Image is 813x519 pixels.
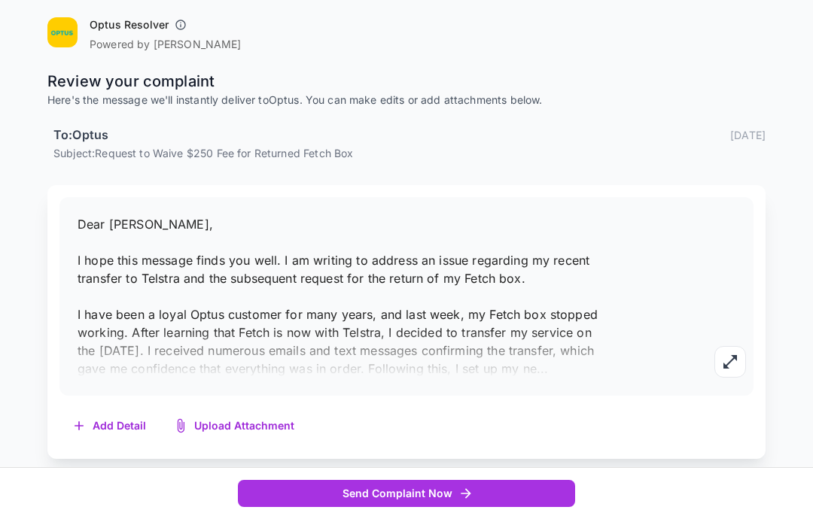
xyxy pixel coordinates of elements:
p: Here's the message we'll instantly deliver to Optus . You can make edits or add attachments below. [47,93,766,108]
button: Upload Attachment [161,411,309,442]
p: Review your complaint [47,70,766,93]
h6: Optus Resolver [90,17,169,32]
span: Dear [PERSON_NAME], I hope this message finds you well. I am writing to address an issue regardin... [78,217,598,376]
p: Powered by [PERSON_NAME] [90,37,242,52]
img: Optus [47,17,78,47]
p: [DATE] [730,127,766,143]
p: Subject: Request to Waive $250 Fee for Returned Fetch Box [53,145,766,161]
button: Send Complaint Now [238,480,575,508]
h6: To: Optus [53,126,108,145]
span: ... [537,361,548,376]
button: Add Detail [59,411,161,442]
